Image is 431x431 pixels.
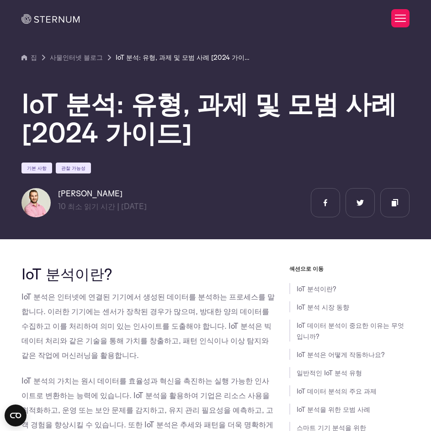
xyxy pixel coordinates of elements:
font: 기본 사항 [27,165,47,171]
a: IoT 분석을 위한 모범 사례 [297,405,370,414]
a: 일반적인 IoT 분석 유형 [297,368,362,377]
button: CMP 위젯 열기 [5,405,27,426]
a: IoT 분석은 어떻게 작동하나요? [297,350,385,359]
font: 집 [31,53,37,62]
img: 리안 그라노트 [21,188,51,217]
font: [DATE] [121,201,147,211]
a: IoT 분석이란? [297,284,336,293]
font: 최소 읽기 시간 | [68,201,119,211]
font: 관찰 가능성 [61,165,85,171]
a: IoT 분석: 유형, 과제 및 모범 사례 [2024 가이드] [116,52,253,63]
font: IoT 분석은 인터넷에 연결된 기기에서 생성된 데이터를 분석하는 프로세스를 말합니다. 이러한 기기에는 센서가 장착된 경우가 많으며, 방대한 양의 데이터를 수집하고 이를 처리하... [21,292,275,360]
a: 관찰 가능성 [56,163,91,173]
a: 사물인터넷 블로그 [50,52,103,63]
font: IoT 분석: 유형, 과제 및 모범 사례 [2024 가이드] [116,53,253,62]
button: 토글 메뉴 [391,9,410,27]
a: IoT 데이터 분석이 중요한 이유는 무엇입니까? [297,321,404,341]
a: IoT 데이터 분석의 주요 과제 [297,387,377,395]
font: IoT 분석: 유형, 과제 및 모범 사례 [2024 가이드] [21,86,397,149]
font: 섹션으로 이동 [289,265,324,272]
font: 사물인터넷 블로그 [50,53,103,62]
font: IoT 분석이란? [21,264,112,283]
a: IoT 분석 시장 동향 [297,303,349,311]
font: 10 [58,201,66,211]
font: [PERSON_NAME] [58,189,122,198]
a: 기본 사항 [21,163,52,173]
a: 집 [21,52,37,63]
